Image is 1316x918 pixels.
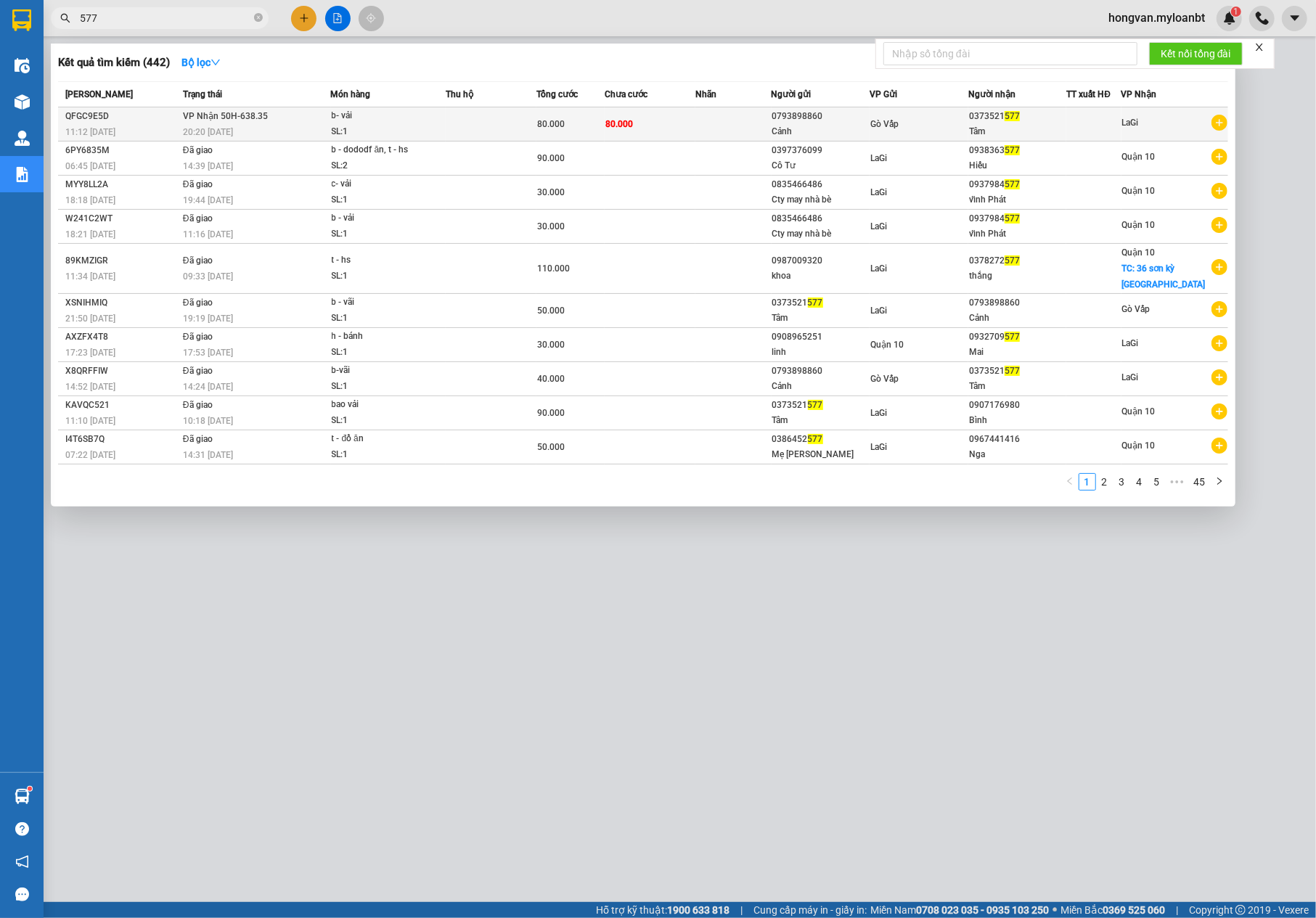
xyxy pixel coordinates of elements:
span: Đã giao [183,366,213,376]
span: 14:39 [DATE] [183,161,233,171]
div: 0907176980 [969,398,1066,413]
span: LaGi [1122,338,1139,348]
div: 0373521 [969,109,1066,124]
span: Đã giao [183,298,213,308]
span: Nhãn [695,89,716,99]
div: Cty may nhà bè [772,192,870,208]
span: 11:16 [DATE] [183,229,233,239]
span: message [15,888,29,901]
li: 4 [1131,473,1148,491]
span: Đã giao [183,145,213,155]
span: notification [15,855,29,869]
span: 11:10 [DATE] [65,416,115,426]
span: LaGi [870,153,887,163]
span: 577 [808,400,823,410]
span: LaGi [1122,372,1139,382]
span: TC: 36 sơn kỳ [GEOGRAPHIC_DATA] [1122,263,1206,290]
span: Quận 10 [1122,220,1156,230]
span: 10:18 [DATE] [183,416,233,426]
span: 14:52 [DATE] [65,382,115,392]
div: bao vải [332,397,441,413]
sup: 1 [28,787,32,791]
span: 577 [1005,111,1020,121]
button: left [1061,473,1079,491]
div: 0793898860 [772,109,870,124]
span: LaGi [870,306,887,316]
div: t - đồ ăn [332,431,441,447]
div: b- vải [332,108,441,124]
span: Đã giao [183,434,213,444]
div: Mẹ [PERSON_NAME] [772,447,870,462]
div: 0835466486 [772,211,870,226]
div: 0987009320 [772,253,870,269]
span: 577 [808,434,823,444]
span: plus-circle [1211,403,1227,419]
span: Trạng thái [183,89,222,99]
li: 5 [1148,473,1166,491]
span: plus-circle [1211,115,1227,131]
span: 30.000 [537,221,565,231]
span: close [1254,42,1264,52]
span: 19:19 [DATE] [183,313,233,324]
span: 11:12 [DATE] [65,127,115,137]
div: 0386452 [772,432,870,447]
span: Đã giao [183,400,213,410]
input: Tìm tên, số ĐT hoặc mã đơn [80,10,251,26]
span: 90.000 [537,408,565,418]
div: MYY8LL2A [65,177,179,192]
span: 21:50 [DATE] [65,313,115,324]
input: Nhập số tổng đài [883,42,1137,65]
div: AXZFX4T8 [65,329,179,345]
div: SL: 1 [332,124,441,140]
div: SL: 1 [332,269,441,284]
span: question-circle [15,822,29,836]
span: plus-circle [1211,259,1227,275]
div: Cô Tư [772,158,870,173]
div: h - bánh [332,329,441,345]
div: Nga [969,447,1066,462]
span: LaGi [870,408,887,418]
a: 1 [1079,474,1095,490]
div: SL: 1 [332,226,441,242]
span: LaGi [870,263,887,274]
span: 90.000 [537,153,565,163]
span: 18:18 [DATE] [65,195,115,205]
span: plus-circle [1211,438,1227,454]
button: Bộ lọcdown [170,51,232,74]
span: Tổng cước [536,89,578,99]
img: warehouse-icon [15,789,30,804]
div: KAVQC521 [65,398,179,413]
div: X8QRFFIW [65,364,179,379]
img: warehouse-icon [15,131,30,146]
span: [PERSON_NAME] [65,89,133,99]
div: QFGC9E5D [65,109,179,124]
div: SL: 1 [332,447,441,463]
span: 14:24 [DATE] [183,382,233,392]
span: 30.000 [537,340,565,350]
div: vĩnh Phát [969,226,1066,242]
div: 0397376099 [772,143,870,158]
a: 2 [1097,474,1113,490]
strong: Bộ lọc [181,57,221,68]
div: SL: 1 [332,345,441,361]
button: right [1211,473,1228,491]
div: 0793898860 [772,364,870,379]
div: b - vải [332,210,441,226]
img: warehouse-icon [15,58,30,73]
span: 14:31 [DATE] [183,450,233,460]
span: Quận 10 [870,340,904,350]
li: Next 5 Pages [1166,473,1189,491]
span: Thu hộ [446,89,473,99]
li: 2 [1096,473,1113,491]
span: 50.000 [537,442,565,452]
span: 30.000 [537,187,565,197]
span: 577 [1005,145,1020,155]
a: 3 [1114,474,1130,490]
span: Kết nối tổng đài [1161,46,1231,62]
span: 07:22 [DATE] [65,450,115,460]
span: Đã giao [183,213,213,224]
div: 0373521 [772,398,870,413]
span: close-circle [254,12,263,25]
li: Previous Page [1061,473,1079,491]
a: 4 [1132,474,1148,490]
